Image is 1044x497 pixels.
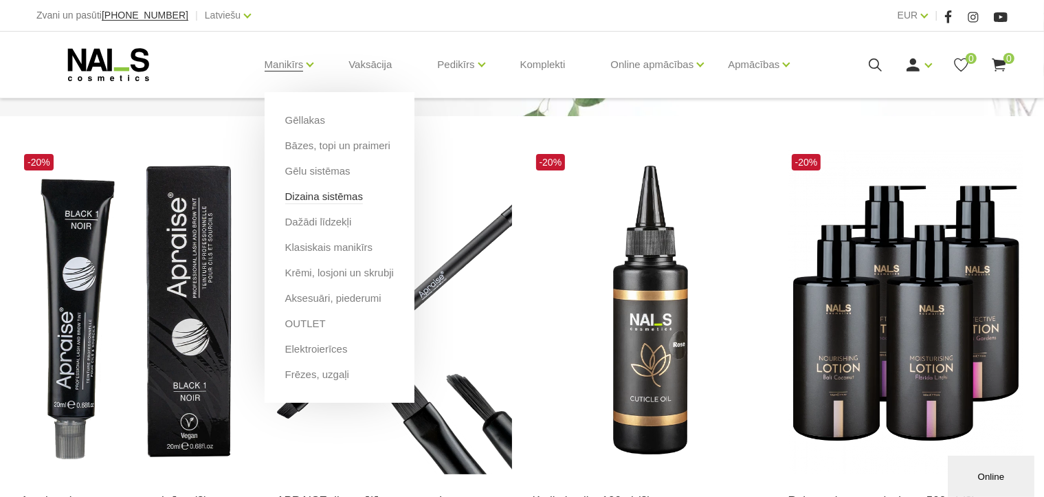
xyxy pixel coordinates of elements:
a: Aksesuāri, piederumi [285,291,381,306]
span: 0 [966,53,977,64]
a: EUR [898,7,918,23]
a: Vaksācija [337,32,403,98]
a: Bāzes, topi un praimeri [285,138,390,153]
div: Zvani un pasūti [36,7,188,24]
a: Komplekti [509,32,577,98]
a: Online apmācības [610,37,693,92]
a: 0 [953,56,970,74]
a: [PHONE_NUMBER] [102,10,188,21]
a: Latviešu [205,7,241,23]
span: -20% [792,154,821,170]
img: BAROJOŠS roku un ķermeņa LOSJONSBALI COCONUT barojošs roku un ķermeņa losjons paredzēts jebkura t... [788,151,1023,474]
img: Apraise krāsa ir paredzēta skropstu un uzacu iekrāsošanai, nodrošinot intensīvu un noturīgu rezul... [21,151,256,474]
span: | [935,7,937,24]
a: Manikīrs [265,37,304,92]
a: 0 [990,56,1008,74]
a: Apmācības [728,37,779,92]
a: Pedikīrs [437,37,474,92]
a: OUTLET [285,316,326,331]
a: Elektroierīces [285,342,348,357]
iframe: chat widget [948,453,1037,497]
a: Gēllakas [285,113,325,128]
span: | [195,7,198,24]
span: -20% [24,154,54,170]
img: Mitrinoša, mīkstinoša un aromātiska kutikulas eļļa. Bagāta ar nepieciešamo omega-3, 6 un 9, kā ar... [533,151,768,474]
a: Dizaina sistēmas [285,189,363,204]
a: Frēzes, uzgaļi [285,367,349,382]
a: Dažādi līdzekļi [285,214,352,230]
span: -20% [536,154,566,170]
a: Krēmi, losjoni un skrubji [285,265,394,280]
span: 0 [1003,53,1014,64]
a: Gēlu sistēmas [285,164,351,179]
a: Klasiskais manikīrs [285,240,373,255]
